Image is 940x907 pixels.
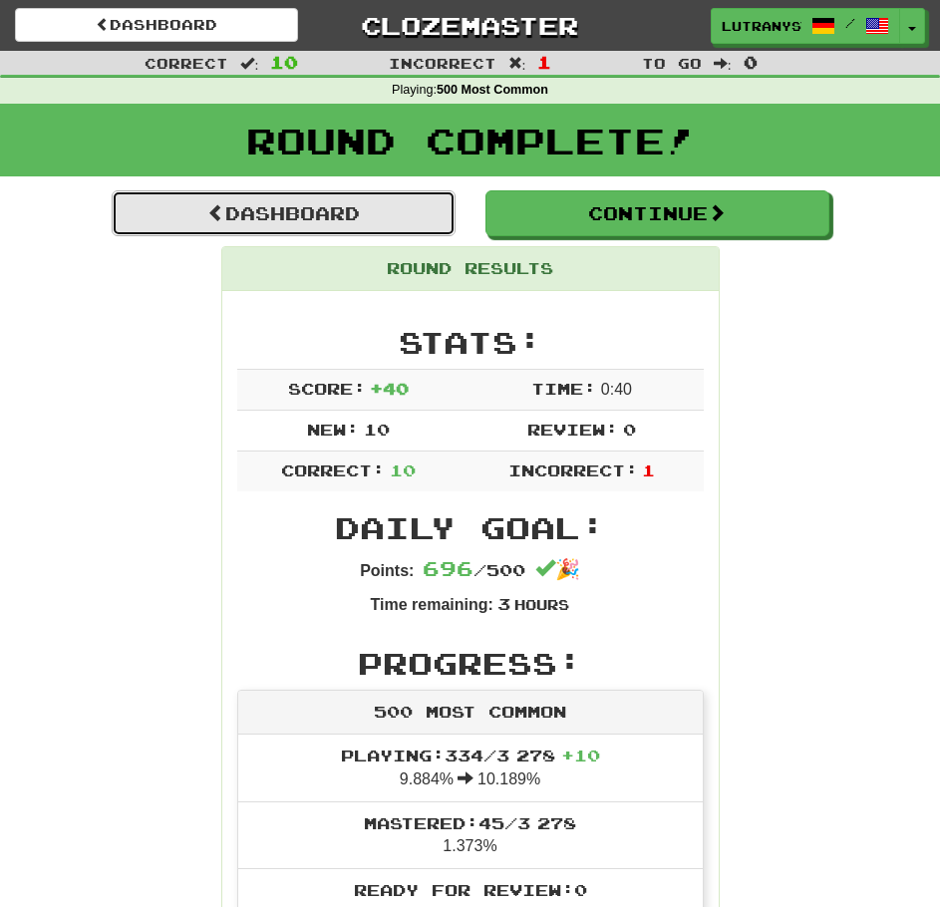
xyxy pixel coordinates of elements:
[423,560,525,579] span: / 500
[281,460,385,479] span: Correct:
[238,691,703,735] div: 500 Most Common
[371,596,493,613] strong: Time remaining:
[561,746,600,764] span: + 10
[531,379,596,398] span: Time:
[288,379,366,398] span: Score:
[537,52,551,72] span: 1
[437,83,548,97] strong: 500 Most Common
[744,52,758,72] span: 0
[390,460,416,479] span: 10
[535,558,580,580] span: 🎉
[240,56,258,70] span: :
[370,379,409,398] span: + 40
[237,647,704,680] h2: Progress:
[145,55,228,72] span: Correct
[7,121,933,160] h1: Round Complete!
[508,460,638,479] span: Incorrect:
[15,8,298,42] a: Dashboard
[508,56,526,70] span: :
[341,746,600,764] span: Playing: 334 / 3 278
[354,880,587,899] span: Ready for Review: 0
[360,562,414,579] strong: Points:
[642,460,655,479] span: 1
[527,420,618,439] span: Review:
[307,420,359,439] span: New:
[514,596,569,613] small: Hours
[238,735,703,802] li: 9.884% 10.189%
[642,55,702,72] span: To go
[711,8,900,44] a: lutranyst /
[270,52,298,72] span: 10
[623,420,636,439] span: 0
[238,801,703,870] li: 1.373%
[845,16,855,30] span: /
[364,420,390,439] span: 10
[112,190,456,236] a: Dashboard
[485,190,829,236] button: Continue
[497,594,510,613] span: 3
[601,381,632,398] span: 0 : 40
[222,247,719,291] div: Round Results
[328,8,611,43] a: Clozemaster
[722,17,801,35] span: lutranyst
[389,55,496,72] span: Incorrect
[364,813,576,832] span: Mastered: 45 / 3 278
[237,511,704,544] h2: Daily Goal:
[423,556,473,580] span: 696
[237,326,704,359] h2: Stats:
[714,56,732,70] span: :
